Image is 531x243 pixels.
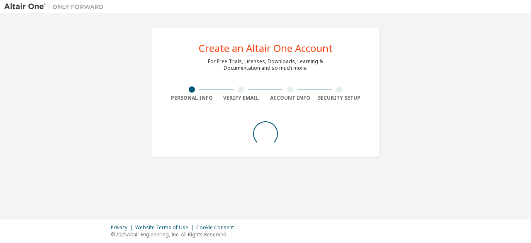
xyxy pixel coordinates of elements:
img: Altair One [4,2,108,11]
div: Security Setup [315,95,364,101]
div: Cookie Consent [196,224,239,231]
p: © 2025 Altair Engineering, Inc. All Rights Reserved. [111,231,239,238]
div: Create an Altair One Account [199,43,333,53]
div: Personal Info [167,95,217,101]
div: Website Terms of Use [135,224,196,231]
div: Verify Email [217,95,266,101]
div: For Free Trials, Licenses, Downloads, Learning & Documentation and so much more. [208,58,323,71]
div: Privacy [111,224,135,231]
div: Account Info [265,95,315,101]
